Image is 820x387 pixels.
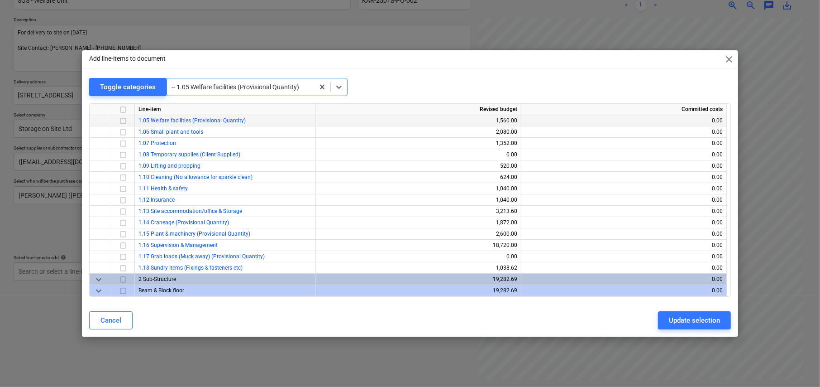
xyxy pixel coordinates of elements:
span: 2 Sub-Structure [138,276,176,282]
a: 1.06 Small plant and tools [138,129,203,135]
div: 0.00 [525,138,723,149]
div: 1,040.00 [319,183,517,194]
div: 0.00 [525,206,723,217]
a: 1.08 Temporary supplies (Client Supplied) [138,151,240,158]
div: 624.00 [319,172,517,183]
div: 0.00 [525,172,723,183]
div: 19,282.69 [319,285,517,296]
div: 0.00 [525,115,723,126]
span: keyboard_arrow_down [93,285,104,296]
div: Update selection [669,314,720,326]
div: 1,352.00 [319,138,517,149]
div: 1,872.00 [319,217,517,228]
div: Cancel [100,314,121,326]
span: close [724,54,734,65]
a: 1.16 Supervision & Management [138,242,218,248]
a: 1.11 Health & safety [138,185,188,192]
a: 1.14 Craneage (Provisional Quantity) [138,219,229,226]
div: 0.00 [525,149,723,160]
div: 1,040.00 [319,194,517,206]
div: 0.00 [525,251,723,262]
p: Add line-items to document [89,54,166,63]
div: 0.00 [525,285,723,296]
a: 1.18 Sundry Items (Fixings & fasteners etc) [138,265,243,271]
div: 0.00 [525,126,723,138]
div: Committed costs [521,104,727,115]
a: 1.15 Plant & machinery (Provisional Quantity) [138,231,250,237]
iframe: Chat Widget [775,343,820,387]
div: 19,282.69 [319,274,517,285]
a: 1.07 Protection [138,140,176,146]
button: Cancel [89,311,133,329]
div: 3,213.60 [319,206,517,217]
div: Revised budget [316,104,521,115]
div: 0.00 [319,149,517,160]
a: 1.13 Site accommodation/office & Storage [138,208,242,214]
div: Toggle categories [100,81,156,93]
a: 1.05 Welfare facilities (Provisional Quantity) [138,117,246,124]
a: 1.09 Lifting and propping [138,163,200,169]
span: Beam & Block floor [138,287,184,294]
div: 2,600.00 [319,228,517,240]
div: 18,720.00 [319,240,517,251]
div: 0.00 [525,217,723,228]
div: 520.00 [319,160,517,172]
div: 0.00 [525,194,723,206]
a: 1.10 Cleaning (No allowance for sparkle clean) [138,174,253,180]
div: 0.00 [525,240,723,251]
div: 0.00 [525,262,723,274]
div: 1,038.62 [319,262,517,274]
div: 0.00 [525,160,723,172]
div: 0.00 [319,251,517,262]
a: 1.17 Grab loads (Muck away) (Provisional Quantity) [138,253,265,260]
button: Toggle categories [89,78,167,96]
button: Update selection [658,311,731,329]
div: Line-item [135,104,316,115]
div: 0.00 [525,274,723,285]
a: 1.12 Insurance [138,197,175,203]
div: 0.00 [525,183,723,194]
div: 1,560.00 [319,115,517,126]
span: keyboard_arrow_down [93,274,104,285]
div: 0.00 [525,228,723,240]
div: 2,080.00 [319,126,517,138]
